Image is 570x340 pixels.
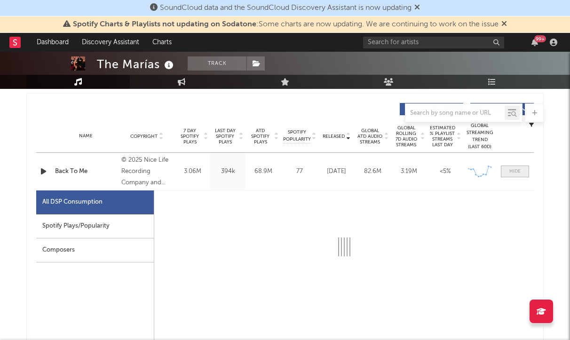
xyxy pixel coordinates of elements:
div: All DSP Consumption [42,197,103,208]
span: Released [323,134,345,139]
a: Charts [146,33,178,52]
div: 3.19M [393,167,425,176]
span: Copyright [130,134,158,139]
span: Spotify Charts & Playlists not updating on Sodatone [73,21,256,28]
div: <5% [429,167,461,176]
span: 7 Day Spotify Plays [177,128,202,145]
input: Search for artists [363,37,504,48]
div: The Marías [97,56,176,72]
span: ATD Spotify Plays [248,128,273,145]
div: All DSP Consumption [36,190,154,214]
span: Estimated % Playlist Streams Last Day [429,125,455,148]
div: 394k [213,167,243,176]
button: Originals(58) [400,103,463,115]
span: Spotify Popularity [283,129,311,143]
a: Dashboard [30,33,75,52]
div: 3.06M [177,167,208,176]
a: Discovery Assistant [75,33,146,52]
span: Dismiss [501,21,507,28]
button: Features(9) [470,103,534,115]
span: Global Rolling 7D Audio Streams [393,125,419,148]
a: Back To Me [55,167,117,176]
span: Dismiss [414,4,420,12]
div: Name [55,133,117,140]
span: SoundCloud data and the SoundCloud Discovery Assistant is now updating [160,4,412,12]
div: Composers [36,238,154,262]
div: 68.9M [248,167,278,176]
div: [DATE] [321,167,352,176]
button: 99+ [531,39,538,46]
div: 82.6M [357,167,388,176]
span: Global ATD Audio Streams [357,128,383,145]
button: Track [188,56,246,71]
div: Global Streaming Trend (Last 60D) [466,122,494,150]
span: : Some charts are now updating. We are continuing to work on the issue [73,21,499,28]
input: Search by song name or URL [405,110,505,117]
div: 77 [283,167,316,176]
div: 99 + [534,35,546,42]
div: Spotify Plays/Popularity [36,214,154,238]
div: © 2025 Nice Life Recording Company and Atlantic Recording Corporation [121,155,173,189]
span: Last Day Spotify Plays [213,128,237,145]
